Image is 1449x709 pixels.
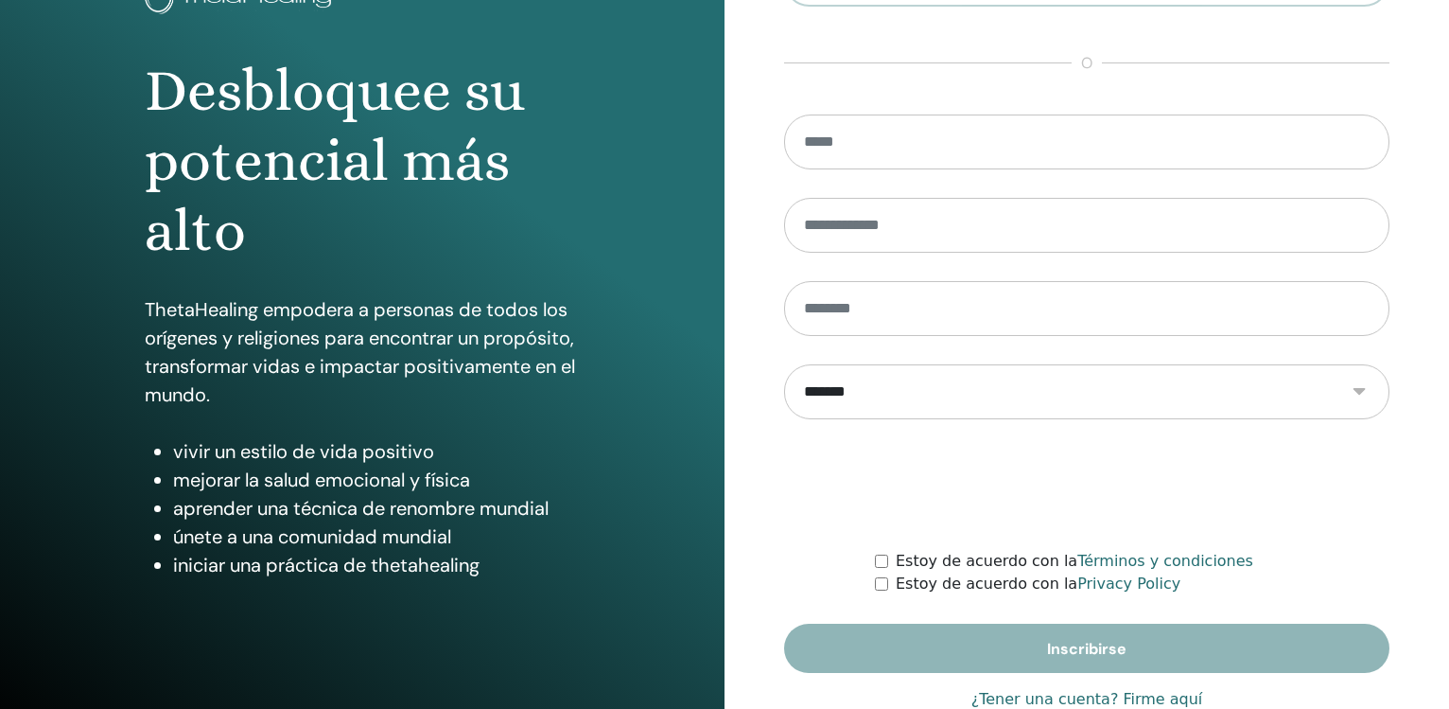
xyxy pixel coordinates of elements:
[1072,52,1102,75] span: o
[943,448,1231,522] iframe: reCAPTCHA
[1077,552,1253,570] a: Términos y condiciones
[896,573,1180,595] label: Estoy de acuerdo con la
[173,437,581,466] li: vivir un estilo de vida positivo
[145,56,581,267] h1: Desbloquee su potencial más alto
[1077,575,1180,593] a: Privacy Policy
[173,551,581,579] li: iniciar una práctica de thetahealing
[173,494,581,523] li: aprender una técnica de renombre mundial
[173,523,581,551] li: únete a una comunidad mundial
[896,550,1253,573] label: Estoy de acuerdo con la
[145,295,581,409] p: ThetaHealing empodera a personas de todos los orígenes y religiones para encontrar un propósito, ...
[173,466,581,494] li: mejorar la salud emocional y física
